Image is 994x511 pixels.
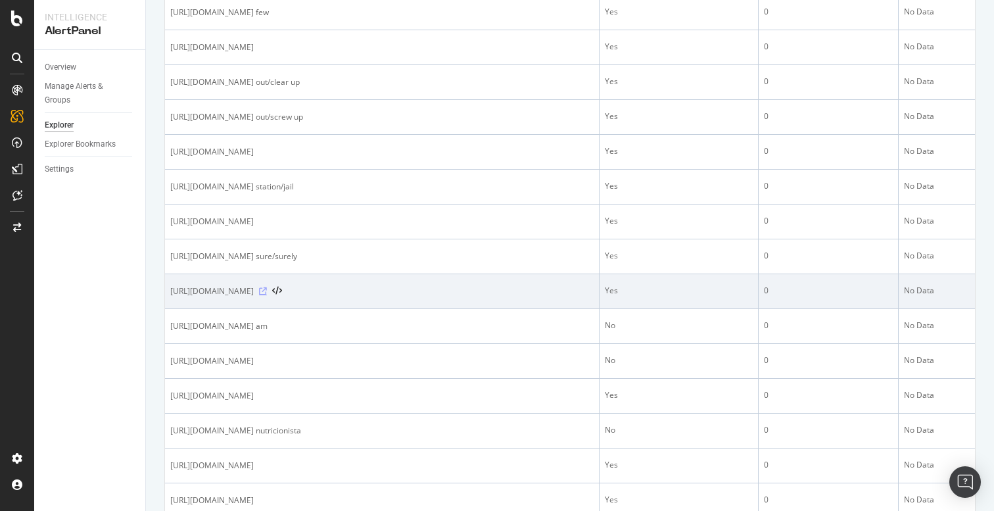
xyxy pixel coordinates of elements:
span: [URL][DOMAIN_NAME] am [170,320,268,333]
div: 0 [764,76,893,87]
div: No Data [904,320,970,331]
div: Explorer Bookmarks [45,137,116,151]
span: [URL][DOMAIN_NAME] [170,285,254,298]
div: No Data [904,110,970,122]
div: Settings [45,162,74,176]
div: 0 [764,354,893,366]
div: No Data [904,424,970,436]
div: Manage Alerts & Groups [45,80,124,107]
div: No Data [904,145,970,157]
a: Manage Alerts & Groups [45,80,136,107]
div: No Data [904,285,970,297]
div: 0 [764,250,893,262]
div: 0 [764,389,893,401]
div: 0 [764,145,893,157]
a: Visit Online Page [259,287,267,295]
div: AlertPanel [45,24,135,39]
div: No Data [904,354,970,366]
div: No Data [904,494,970,506]
div: 0 [764,424,893,436]
div: 0 [764,6,893,18]
div: No Data [904,6,970,18]
div: 0 [764,459,893,471]
span: [URL][DOMAIN_NAME] nutricionista [170,424,301,437]
div: Open Intercom Messenger [949,466,981,498]
span: [URL][DOMAIN_NAME] [170,145,254,158]
div: Overview [45,61,76,74]
a: Explorer Bookmarks [45,137,136,151]
span: [URL][DOMAIN_NAME] [170,354,254,368]
div: 0 [764,494,893,506]
a: Explorer [45,118,136,132]
div: 0 [764,215,893,227]
div: No Data [904,389,970,401]
span: [URL][DOMAIN_NAME] [170,215,254,228]
span: [URL][DOMAIN_NAME] out/screw up [170,110,303,124]
div: Yes [605,41,753,53]
div: Yes [605,459,753,471]
div: Intelligence [45,11,135,24]
div: No [605,320,753,331]
div: No [605,354,753,366]
span: [URL][DOMAIN_NAME] [170,389,254,402]
div: No Data [904,459,970,471]
div: Yes [605,145,753,157]
div: No [605,424,753,436]
div: Yes [605,180,753,192]
span: [URL][DOMAIN_NAME] [170,41,254,54]
div: Yes [605,389,753,401]
div: 0 [764,285,893,297]
button: View HTML Source [272,287,282,296]
div: No Data [904,215,970,227]
div: Yes [605,494,753,506]
div: 0 [764,320,893,331]
div: Yes [605,6,753,18]
div: Yes [605,285,753,297]
div: Explorer [45,118,74,132]
span: [URL][DOMAIN_NAME] sure/surely [170,250,297,263]
span: [URL][DOMAIN_NAME] few [170,6,269,19]
div: Yes [605,250,753,262]
div: Yes [605,215,753,227]
div: Yes [605,110,753,122]
span: [URL][DOMAIN_NAME] out/clear up [170,76,300,89]
div: 0 [764,180,893,192]
a: Settings [45,162,136,176]
div: No Data [904,180,970,192]
a: Overview [45,61,136,74]
span: [URL][DOMAIN_NAME] [170,494,254,507]
div: 0 [764,110,893,122]
div: No Data [904,250,970,262]
span: [URL][DOMAIN_NAME] [170,459,254,472]
div: Yes [605,76,753,87]
div: No Data [904,76,970,87]
div: 0 [764,41,893,53]
span: [URL][DOMAIN_NAME] station/jail [170,180,294,193]
div: No Data [904,41,970,53]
